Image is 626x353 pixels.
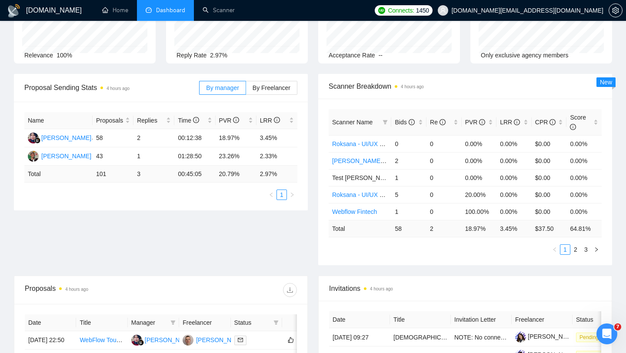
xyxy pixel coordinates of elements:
td: 0 [391,135,426,152]
img: RA [28,151,39,162]
button: left [266,190,276,200]
td: [DATE] 09:27 [329,328,390,346]
div: Закрыть [153,3,168,19]
span: info-circle [570,124,576,130]
span: filter [273,320,279,325]
span: Connects: [388,6,414,15]
td: Total [329,220,391,237]
span: left [552,247,557,252]
td: 64.81 % [566,220,602,237]
td: 3 [133,166,174,183]
th: Proposals [93,112,133,129]
td: Native Speakers of Tamil – Talent Bench for Future Managed Services Recording Projects [390,328,451,346]
th: Date [25,314,76,331]
span: Proposal Sending Stats [24,82,199,93]
span: mail [238,337,243,343]
a: Webflow Fintech [332,208,377,215]
img: logo [7,4,21,18]
span: PVR [465,119,486,126]
td: 0.00% [462,169,497,186]
td: 3.45 % [496,220,532,237]
button: Средство выбора GIF-файла [41,285,48,292]
span: Re [430,119,446,126]
td: 0 [426,186,462,203]
td: 2 [133,129,174,147]
li: Next Page [591,244,602,255]
td: $0.00 [532,152,567,169]
span: Scanner Breakdown [329,81,602,92]
span: CPR [535,119,556,126]
span: Test [PERSON_NAME] - UI/UX Real Estate [332,174,450,181]
th: Manager [128,314,179,331]
th: Freelancer [179,314,230,331]
span: 1450 [416,6,429,15]
span: filter [381,116,390,129]
li: Previous Page [266,190,276,200]
a: [PERSON_NAME] [515,333,578,340]
span: из [DOMAIN_NAME] [56,48,112,55]
b: your Upwork agency [48,79,118,86]
span: Dashboard [156,7,185,14]
span: filter [169,316,177,329]
div: Hey , [18,66,156,74]
span: LRR [500,119,520,126]
div: Mariia говорит… [7,34,167,123]
button: Start recording [55,285,62,292]
td: 58 [93,129,133,147]
span: left [269,192,274,197]
span: filter [272,316,280,329]
td: 0 [426,135,462,152]
span: Scanner Name [332,119,373,126]
td: $0.00 [532,186,567,203]
li: Previous Page [549,244,560,255]
div: [PERSON_NAME] [145,335,195,345]
td: $ 37.50 [532,220,567,237]
li: 2 [570,244,581,255]
td: 0.00% [462,135,497,152]
td: 0.00% [496,152,532,169]
a: Pending [576,333,606,340]
td: 0.00% [496,135,532,152]
span: Only exclusive agency members [481,52,569,59]
td: 58 [391,220,426,237]
td: 0.00% [496,186,532,203]
img: upwork-logo.png [378,7,385,14]
a: RA[PERSON_NAME] Azuatalam [28,152,121,159]
span: -- [379,52,383,59]
td: 1 [133,147,174,166]
td: 0.00% [566,203,602,220]
img: Profile image for Mariia [18,45,32,59]
button: Средство выбора эмодзи [27,285,34,292]
div: [PERSON_NAME] [41,133,91,143]
td: 2.97 % [256,166,297,183]
img: c1TvrDEnT2cRyVJWuaGrBp4vblnH3gAhIHj-0WWF6XgB1-1I-LIFv2h85ylRMVt1qP [515,332,526,343]
td: 0 [426,203,462,220]
td: 0 [426,152,462,169]
td: 0.00% [566,186,602,203]
time: 4 hours ago [107,86,130,91]
th: Invitation Letter [451,311,512,328]
img: IZ [183,335,193,346]
td: [DATE] 22:50 [25,331,76,350]
p: Был в сети 30 мин назад [42,11,117,20]
span: info-circle [440,119,446,125]
td: 23.26% [216,147,256,166]
span: Proposals [96,116,123,125]
a: [PERSON_NAME] - UI/UX SaaS [332,157,420,164]
img: gigradar-bm.png [138,340,144,346]
time: 4 hours ago [401,84,424,89]
span: info-circle [193,117,199,123]
li: 1 [560,244,570,255]
button: left [549,244,560,255]
td: 00:45:05 [174,166,215,183]
td: 2 [391,152,426,169]
span: dashboard [146,7,152,13]
span: 7 [614,323,621,330]
span: like [288,336,294,343]
td: 20.00% [462,186,497,203]
time: 4 hours ago [65,287,88,292]
th: Date [329,311,390,328]
a: [EMAIL_ADDRESS][DOMAIN_NAME] [30,66,136,73]
td: $0.00 [532,135,567,152]
span: Acceptance Rate [329,52,375,59]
